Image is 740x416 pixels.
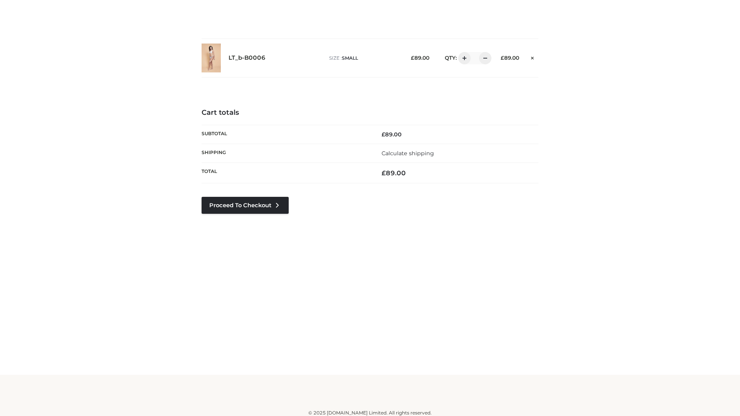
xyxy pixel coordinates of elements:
a: LT_b-B0006 [229,54,266,62]
h4: Cart totals [202,109,538,117]
th: Subtotal [202,125,370,144]
p: size : [329,55,399,62]
bdi: 89.00 [382,169,406,177]
span: SMALL [342,55,358,61]
bdi: 89.00 [411,55,429,61]
a: Proceed to Checkout [202,197,289,214]
a: Calculate shipping [382,150,434,157]
span: £ [382,131,385,138]
bdi: 89.00 [382,131,402,138]
th: Total [202,163,370,183]
span: £ [411,55,414,61]
span: £ [382,169,386,177]
span: £ [501,55,504,61]
th: Shipping [202,144,370,163]
div: QTY: [437,52,489,64]
img: LT_b-B0006 - SMALL [202,44,221,72]
bdi: 89.00 [501,55,519,61]
a: Remove this item [527,52,538,62]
